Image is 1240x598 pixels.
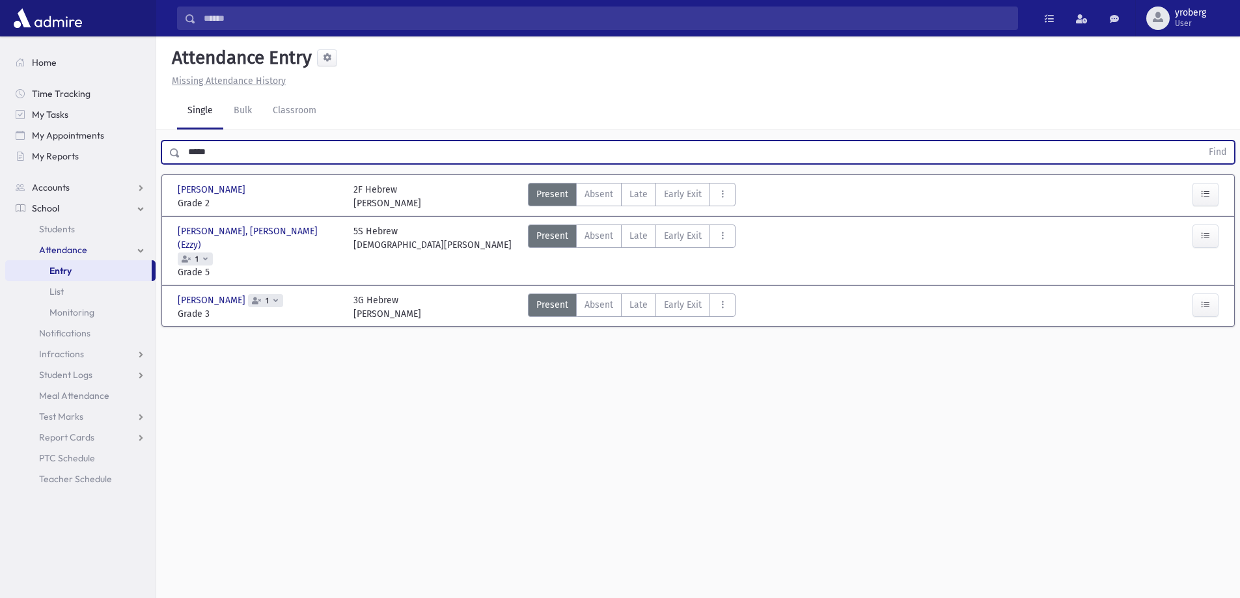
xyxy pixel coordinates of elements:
[167,47,312,69] h5: Attendance Entry
[629,229,648,243] span: Late
[39,431,94,443] span: Report Cards
[178,183,248,197] span: [PERSON_NAME]
[1201,141,1234,163] button: Find
[49,286,64,297] span: List
[10,5,85,31] img: AdmirePro
[178,197,340,210] span: Grade 2
[193,255,201,264] span: 1
[5,104,156,125] a: My Tasks
[629,298,648,312] span: Late
[5,427,156,448] a: Report Cards
[353,293,421,321] div: 3G Hebrew [PERSON_NAME]
[178,293,248,307] span: [PERSON_NAME]
[39,452,95,464] span: PTC Schedule
[629,187,648,201] span: Late
[39,390,109,401] span: Meal Attendance
[5,469,156,489] a: Teacher Schedule
[5,406,156,427] a: Test Marks
[5,344,156,364] a: Infractions
[32,129,104,141] span: My Appointments
[5,260,152,281] a: Entry
[536,229,568,243] span: Present
[178,307,340,321] span: Grade 3
[32,182,70,193] span: Accounts
[536,187,568,201] span: Present
[664,298,702,312] span: Early Exit
[39,411,83,422] span: Test Marks
[178,224,340,252] span: [PERSON_NAME], [PERSON_NAME] (Ezzy)
[32,88,90,100] span: Time Tracking
[178,265,340,279] span: Grade 5
[49,306,94,318] span: Monitoring
[5,219,156,239] a: Students
[49,265,72,277] span: Entry
[5,385,156,406] a: Meal Attendance
[528,293,736,321] div: AttTypes
[196,7,1017,30] input: Search
[1175,18,1206,29] span: User
[353,183,421,210] div: 2F Hebrew [PERSON_NAME]
[32,202,59,214] span: School
[664,229,702,243] span: Early Exit
[39,244,87,256] span: Attendance
[585,229,613,243] span: Absent
[32,109,68,120] span: My Tasks
[263,297,271,305] span: 1
[5,52,156,73] a: Home
[528,224,736,279] div: AttTypes
[5,146,156,167] a: My Reports
[32,57,57,68] span: Home
[262,93,327,129] a: Classroom
[528,183,736,210] div: AttTypes
[585,298,613,312] span: Absent
[536,298,568,312] span: Present
[5,364,156,385] a: Student Logs
[5,125,156,146] a: My Appointments
[1175,8,1206,18] span: yroberg
[664,187,702,201] span: Early Exit
[39,223,75,235] span: Students
[39,327,90,339] span: Notifications
[5,281,156,302] a: List
[223,93,262,129] a: Bulk
[5,239,156,260] a: Attendance
[32,150,79,162] span: My Reports
[39,348,84,360] span: Infractions
[5,198,156,219] a: School
[585,187,613,201] span: Absent
[5,177,156,198] a: Accounts
[5,302,156,323] a: Monitoring
[39,473,112,485] span: Teacher Schedule
[5,323,156,344] a: Notifications
[353,224,512,279] div: 5S Hebrew [DEMOGRAPHIC_DATA][PERSON_NAME]
[5,83,156,104] a: Time Tracking
[5,448,156,469] a: PTC Schedule
[172,75,286,87] u: Missing Attendance History
[177,93,223,129] a: Single
[39,369,92,381] span: Student Logs
[167,75,286,87] a: Missing Attendance History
